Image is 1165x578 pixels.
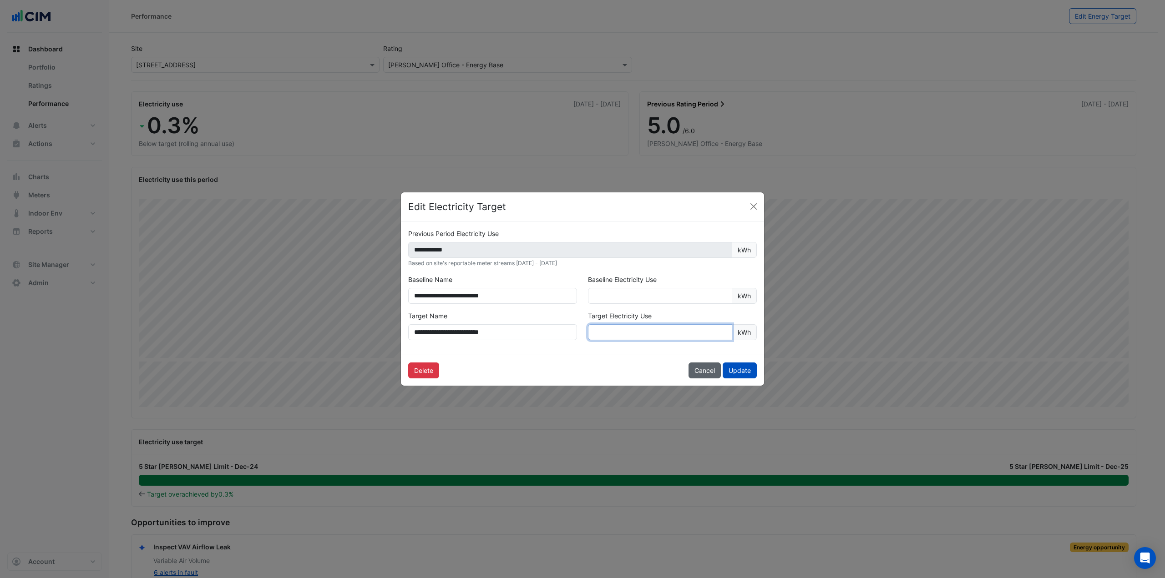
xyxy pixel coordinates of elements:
[1134,547,1156,569] div: Open Intercom Messenger
[689,362,721,378] button: Cancel
[408,311,447,321] label: Target Name
[588,275,657,284] label: Baseline Electricity Use
[408,200,506,214] h4: Edit Electricity Target
[588,311,652,321] label: Target Electricity Use
[408,260,557,266] small: Based on site's reportable meter streams [DATE] - [DATE]
[408,229,499,238] label: Previous Period Electricity Use
[732,288,757,304] span: kWh
[408,275,452,284] label: Baseline Name
[408,362,439,378] button: Delete
[723,362,757,378] button: Update
[732,324,757,340] span: kWh
[747,200,760,213] button: Close
[732,242,757,258] span: kWh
